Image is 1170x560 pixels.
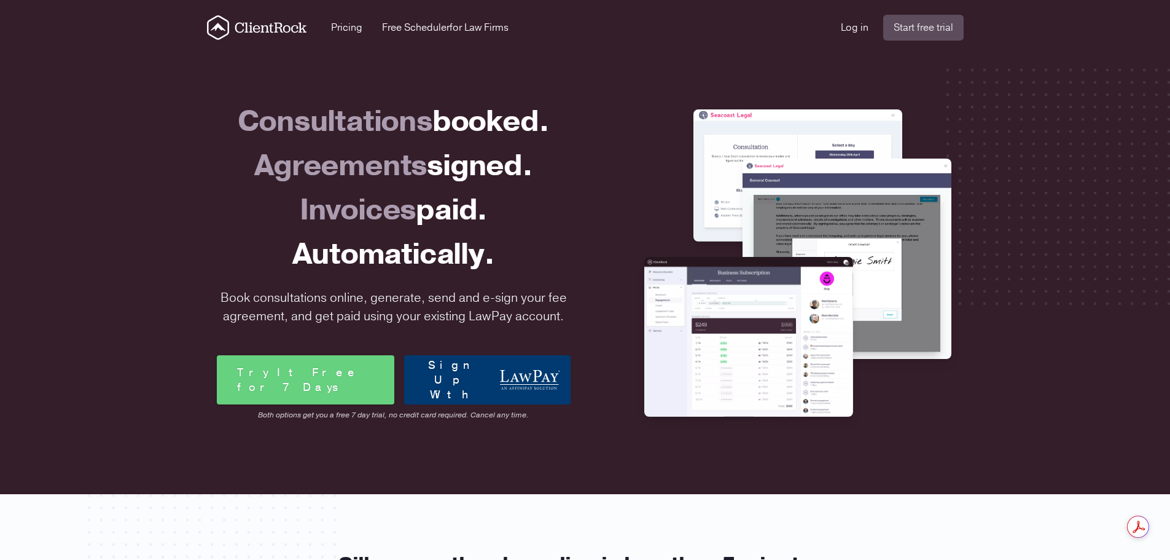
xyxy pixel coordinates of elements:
div: Agreements [217,144,571,188]
span: booked. [432,101,549,141]
a: Try It Free for 7 Days [217,355,394,404]
svg: ClientRock Logo [207,15,307,40]
a: Log in [841,20,868,35]
a: Go to the homepage [207,15,307,40]
div: Consultations [217,100,571,144]
div: Automatically. [217,232,571,277]
nav: Global [192,15,978,41]
a: Start free trial [883,15,964,41]
a: Pricing [331,20,362,35]
span: signed. [427,146,532,186]
span: for Law Firms [450,21,509,34]
img: Draft your fee agreement in seconds. [743,159,951,359]
a: Sign Up With [404,355,571,404]
a: Free Schedulerfor Law Firms [382,20,509,35]
div: Invoices [217,188,571,232]
span: Both options get you a free 7 day trial, no credit card required. Cancel any time. [217,409,571,420]
img: Draft your fee agreement in seconds. [693,109,902,242]
p: Book consultations online, generate, send and e-sign your fee agreement, and get paid using your ... [212,289,575,326]
img: Draft your fee agreement in seconds. [644,257,853,417]
span: paid. [416,190,487,230]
